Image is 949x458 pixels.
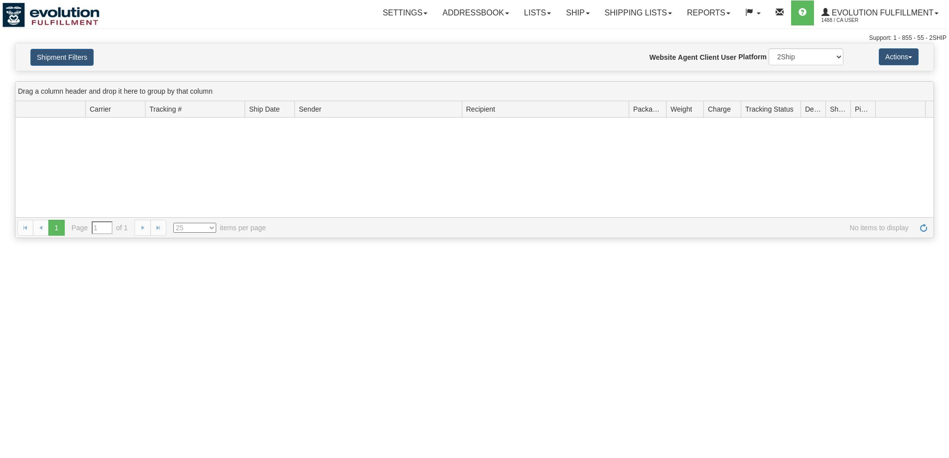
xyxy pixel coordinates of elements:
a: Evolution Fulfillment 1488 / CA User [814,0,946,25]
a: Ship [558,0,597,25]
label: Platform [738,52,767,62]
span: Tracking # [149,104,182,114]
button: Shipment Filters [30,49,94,66]
label: Website [650,52,676,62]
span: items per page [173,223,266,233]
span: Packages [633,104,662,114]
span: Weight [671,104,692,114]
span: Carrier [90,104,111,114]
span: Shipment Issues [830,104,846,114]
a: Settings [375,0,435,25]
span: No items to display [280,223,909,233]
span: Charge [708,104,731,114]
span: Sender [299,104,321,114]
a: Addressbook [435,0,517,25]
a: Lists [517,0,558,25]
span: Delivery Status [805,104,821,114]
img: logo1488.jpg [2,2,100,27]
span: 1 [48,220,64,236]
div: Support: 1 - 855 - 55 - 2SHIP [2,34,947,42]
span: 1488 / CA User [821,15,896,25]
a: Refresh [916,220,932,236]
a: Reports [679,0,738,25]
span: Recipient [466,104,495,114]
button: Actions [879,48,919,65]
span: Pickup Status [855,104,871,114]
span: Page of 1 [72,221,128,234]
label: Client [699,52,719,62]
a: Shipping lists [597,0,679,25]
div: grid grouping header [15,82,934,101]
label: Agent [678,52,698,62]
label: User [721,52,736,62]
span: Tracking Status [745,104,794,114]
span: Ship Date [249,104,279,114]
span: Evolution Fulfillment [829,8,934,17]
